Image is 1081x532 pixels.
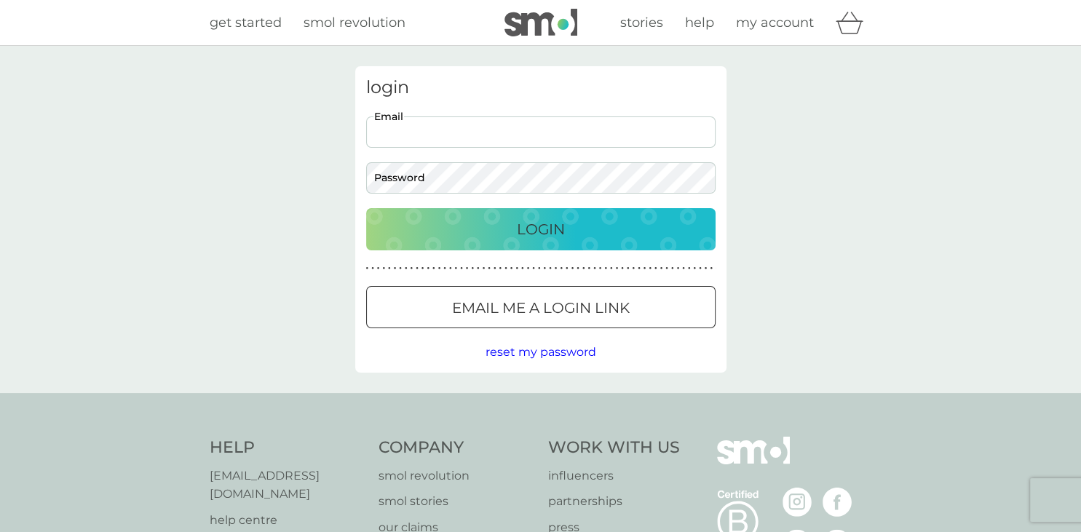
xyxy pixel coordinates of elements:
p: ● [677,265,680,272]
p: ● [549,265,552,272]
p: ● [616,265,619,272]
p: ● [449,265,452,272]
p: ● [544,265,547,272]
p: ● [682,265,685,272]
span: reset my password [486,345,596,359]
p: ● [599,265,602,272]
button: reset my password [486,343,596,362]
button: Email me a login link [366,286,716,328]
button: Login [366,208,716,250]
p: ● [483,265,486,272]
p: ● [460,265,463,272]
p: ● [432,265,435,272]
a: [EMAIL_ADDRESS][DOMAIN_NAME] [210,467,365,504]
p: ● [471,265,474,272]
p: ● [588,265,591,272]
h3: login [366,77,716,98]
a: help [685,12,714,33]
p: ● [427,265,429,272]
p: ● [421,265,424,272]
h4: Company [379,437,534,459]
p: ● [688,265,691,272]
p: ● [693,265,696,272]
p: ● [660,265,663,272]
h4: Work With Us [548,437,680,459]
p: ● [466,265,469,272]
p: ● [382,265,385,272]
p: ● [394,265,397,272]
p: ● [405,265,408,272]
p: ● [638,265,641,272]
a: get started [210,12,282,33]
a: partnerships [548,492,680,511]
p: ● [560,265,563,272]
p: ● [538,265,541,272]
p: ● [593,265,596,272]
p: ● [438,265,441,272]
p: ● [705,265,708,272]
span: my account [736,15,814,31]
p: ● [649,265,652,272]
img: smol [504,9,577,36]
p: ● [377,265,380,272]
p: ● [627,265,630,272]
p: ● [571,265,574,272]
p: ● [621,265,624,272]
a: smol revolution [304,12,405,33]
p: ● [577,265,579,272]
p: ● [610,265,613,272]
a: influencers [548,467,680,485]
p: ● [532,265,535,272]
p: ● [699,265,702,272]
p: ● [515,265,518,272]
img: visit the smol Instagram page [783,488,812,517]
a: help centre [210,511,365,530]
a: smol stories [379,492,534,511]
img: smol [717,437,790,486]
p: ● [566,265,569,272]
p: ● [604,265,607,272]
p: Email me a login link [452,296,630,319]
img: visit the smol Facebook page [823,488,852,517]
p: ● [671,265,674,272]
p: ● [443,265,446,272]
p: ● [644,265,646,272]
p: ● [510,265,513,272]
p: ● [521,265,524,272]
p: ● [494,265,496,272]
p: ● [665,265,668,272]
p: ● [371,265,374,272]
p: ● [411,265,413,272]
span: stories [620,15,663,31]
p: ● [527,265,530,272]
span: smol revolution [304,15,405,31]
p: ● [366,265,369,272]
p: ● [504,265,507,272]
span: get started [210,15,282,31]
p: ● [488,265,491,272]
p: ● [633,265,635,272]
p: ● [399,265,402,272]
p: ● [416,265,419,272]
p: ● [582,265,585,272]
p: ● [555,265,558,272]
p: ● [455,265,458,272]
p: ● [388,265,391,272]
a: smol revolution [379,467,534,485]
p: ● [477,265,480,272]
p: ● [710,265,713,272]
a: stories [620,12,663,33]
div: basket [836,8,872,37]
h4: Help [210,437,365,459]
p: Login [517,218,565,241]
span: help [685,15,714,31]
p: ● [499,265,502,272]
a: my account [736,12,814,33]
p: ● [654,265,657,272]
